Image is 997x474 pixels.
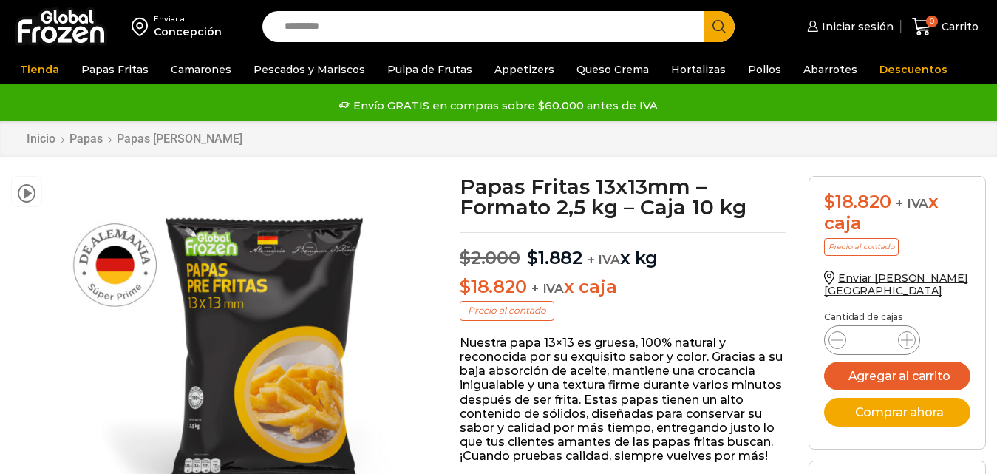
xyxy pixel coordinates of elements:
a: Papas [PERSON_NAME] [116,132,243,146]
p: Precio al contado [460,301,554,320]
div: x caja [824,192,970,234]
span: + IVA [588,252,620,267]
a: Appetizers [487,55,562,84]
bdi: 18.820 [824,191,891,212]
p: Precio al contado [824,238,899,256]
span: + IVA [896,196,928,211]
a: Inicio [26,132,56,146]
span: 0 [926,16,938,27]
bdi: 18.820 [460,276,526,297]
input: Product quantity [858,330,886,351]
a: Abarrotes [796,55,865,84]
a: Hortalizas [664,55,733,84]
bdi: 2.000 [460,247,520,268]
span: $ [460,247,471,268]
span: Carrito [938,19,979,34]
a: Pescados y Mariscos [246,55,372,84]
p: x caja [460,277,786,298]
a: Descuentos [872,55,955,84]
a: Papas [69,132,103,146]
span: + IVA [531,281,564,296]
a: 0 Carrito [908,10,982,44]
bdi: 1.882 [527,247,582,268]
button: Comprar ahora [824,398,970,427]
a: Iniciar sesión [803,12,894,41]
a: Pulpa de Frutas [380,55,480,84]
p: x kg [460,232,786,269]
img: address-field-icon.svg [132,14,154,39]
span: Iniciar sesión [818,19,894,34]
p: Cantidad de cajas [824,312,970,322]
a: Pollos [741,55,789,84]
p: Nuestra papa 13×13 es gruesa, 100% natural y reconocida por su exquisito sabor y color. Gracias a... [460,336,786,464]
div: Concepción [154,24,222,39]
a: Tienda [13,55,67,84]
a: Camarones [163,55,239,84]
button: Search button [704,11,735,42]
a: Papas Fritas [74,55,156,84]
span: $ [527,247,538,268]
button: Agregar al carrito [824,362,970,390]
span: $ [460,276,471,297]
span: $ [824,191,835,212]
a: Queso Crema [569,55,656,84]
a: Enviar [PERSON_NAME][GEOGRAPHIC_DATA] [824,271,967,297]
div: Enviar a [154,14,222,24]
nav: Breadcrumb [26,132,243,146]
h1: Papas Fritas 13x13mm – Formato 2,5 kg – Caja 10 kg [460,176,786,217]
